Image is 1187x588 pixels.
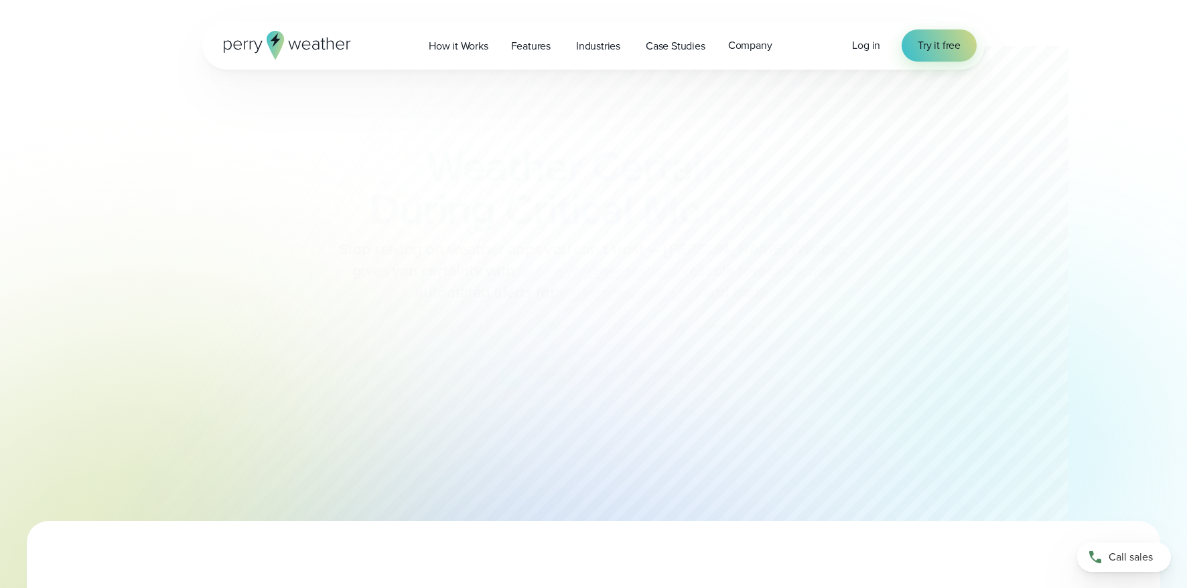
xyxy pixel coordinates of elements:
[511,38,551,54] span: Features
[918,38,961,54] span: Try it free
[1109,549,1153,565] span: Call sales
[852,38,880,54] a: Log in
[902,29,977,62] a: Try it free
[728,38,772,54] span: Company
[576,38,620,54] span: Industries
[646,38,705,54] span: Case Studies
[634,32,717,60] a: Case Studies
[417,32,500,60] a: How it Works
[852,38,880,53] span: Log in
[1077,542,1171,572] a: Call sales
[429,38,488,54] span: How it Works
